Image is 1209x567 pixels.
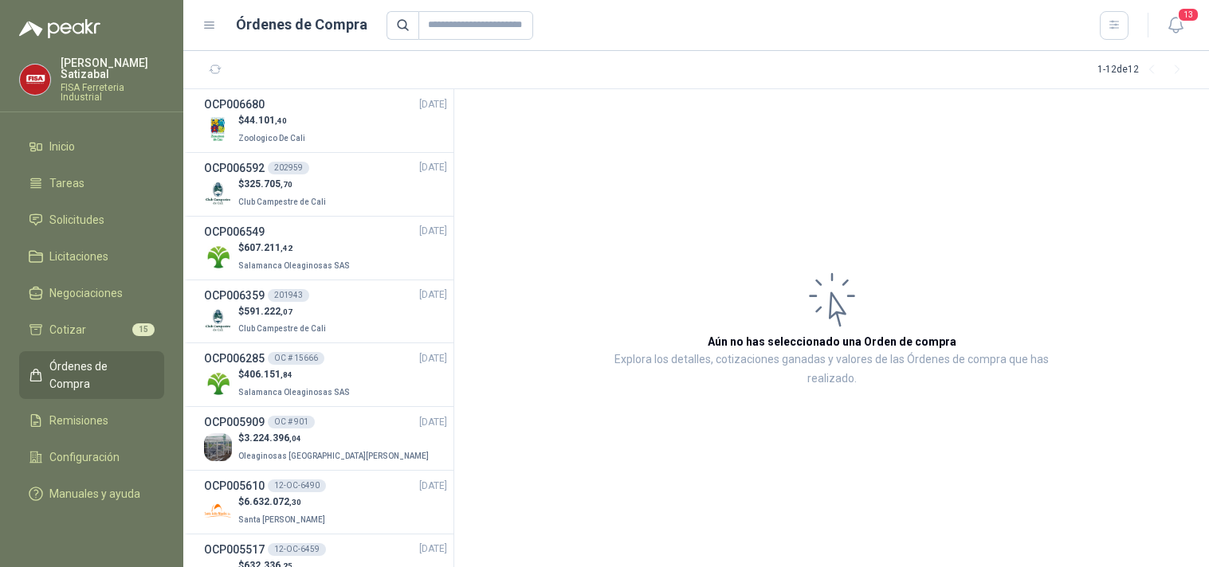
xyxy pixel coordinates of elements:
span: ,84 [281,370,292,379]
span: ,42 [281,244,292,252]
span: ,30 [289,498,301,506]
span: Tareas [49,174,84,192]
img: Logo peakr [19,19,100,38]
img: Company Logo [204,115,232,143]
a: Solicitudes [19,205,164,235]
a: OCP00561012-OC-6490[DATE] Company Logo$6.632.072,30Santa [PERSON_NAME] [204,477,447,527]
span: 607.211 [244,242,292,253]
span: Club Campestre de Cali [238,324,326,333]
div: 202959 [268,162,309,174]
h3: OCP005610 [204,477,265,495]
h3: OCP005517 [204,541,265,558]
h3: OCP006285 [204,350,265,367]
h1: Órdenes de Compra [236,14,367,36]
span: 591.222 [244,306,292,317]
span: Cotizar [49,321,86,338]
a: Negociaciones [19,278,164,308]
img: Company Logo [204,497,232,525]
p: $ [238,240,353,256]
p: FISA Ferreteria Industrial [61,83,164,102]
span: [DATE] [419,479,447,494]
span: Zoologico De Cali [238,134,305,143]
span: [DATE] [419,351,447,366]
span: [DATE] [419,542,447,557]
p: $ [238,367,353,382]
h3: OCP006549 [204,223,265,240]
span: Remisiones [49,412,108,429]
span: [DATE] [419,224,447,239]
p: Explora los detalles, cotizaciones ganadas y valores de las Órdenes de compra que has realizado. [614,350,1050,389]
span: Solicitudes [49,211,104,229]
span: 44.101 [244,115,287,126]
img: Company Logo [204,306,232,334]
span: 325.705 [244,178,292,190]
p: $ [238,431,432,446]
a: Inicio [19,131,164,162]
img: Company Logo [20,65,50,95]
a: Configuración [19,442,164,472]
p: $ [238,304,329,319]
div: 201943 [268,289,309,302]
div: OC # 901 [268,416,315,428]
span: [DATE] [419,287,447,303]
a: Órdenes de Compra [19,351,164,399]
h3: OCP006592 [204,159,265,177]
div: 12-OC-6459 [268,543,326,556]
span: [DATE] [419,97,447,112]
div: OC # 15666 [268,352,324,365]
div: 12-OC-6490 [268,479,326,492]
span: Santa [PERSON_NAME] [238,515,325,524]
p: [PERSON_NAME] Satizabal [61,57,164,80]
span: 3.224.396 [244,432,301,444]
a: OCP006592202959[DATE] Company Logo$325.705,70Club Campestre de Cali [204,159,447,209]
span: Inicio [49,138,75,155]
span: 13 [1177,7,1199,22]
span: Salamanca Oleaginosas SAS [238,388,350,397]
span: ,04 [289,434,301,443]
a: OCP006680[DATE] Company Logo$44.101,40Zoologico De Cali [204,96,447,146]
span: 406.151 [244,369,292,380]
span: Negociaciones [49,284,123,302]
span: Manuales y ayuda [49,485,140,502]
a: Remisiones [19,405,164,436]
div: 1 - 12 de 12 [1097,57,1190,83]
span: 15 [132,323,155,336]
span: Oleaginosas [GEOGRAPHIC_DATA][PERSON_NAME] [238,452,429,460]
span: ,40 [275,116,287,125]
span: Club Campestre de Cali [238,197,326,206]
a: OCP005909OC # 901[DATE] Company Logo$3.224.396,04Oleaginosas [GEOGRAPHIC_DATA][PERSON_NAME] [204,413,447,463]
span: Licitaciones [49,248,108,265]
a: OCP006285OC # 15666[DATE] Company Logo$406.151,84Salamanca Oleaginosas SAS [204,350,447,400]
a: Cotizar15 [19,315,164,345]
a: OCP006359201943[DATE] Company Logo$591.222,07Club Campestre de Cali [204,287,447,337]
h3: OCP005909 [204,413,265,431]
p: $ [238,495,328,510]
span: Órdenes de Compra [49,358,149,393]
span: [DATE] [419,415,447,430]
span: ,70 [281,180,292,189]
a: Licitaciones [19,241,164,272]
span: ,07 [281,307,292,316]
img: Company Logo [204,179,232,207]
h3: OCP006680 [204,96,265,113]
img: Company Logo [204,370,232,397]
p: $ [238,113,308,128]
a: Manuales y ayuda [19,479,164,509]
a: OCP006549[DATE] Company Logo$607.211,42Salamanca Oleaginosas SAS [204,223,447,273]
span: Salamanca Oleaginosas SAS [238,261,350,270]
img: Company Logo [204,433,232,461]
span: 6.632.072 [244,496,301,507]
a: Tareas [19,168,164,198]
img: Company Logo [204,243,232,271]
h3: Aún no has seleccionado una Orden de compra [708,333,956,350]
span: Configuración [49,448,120,466]
h3: OCP006359 [204,287,265,304]
p: $ [238,177,329,192]
button: 13 [1161,11,1190,40]
span: [DATE] [419,160,447,175]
